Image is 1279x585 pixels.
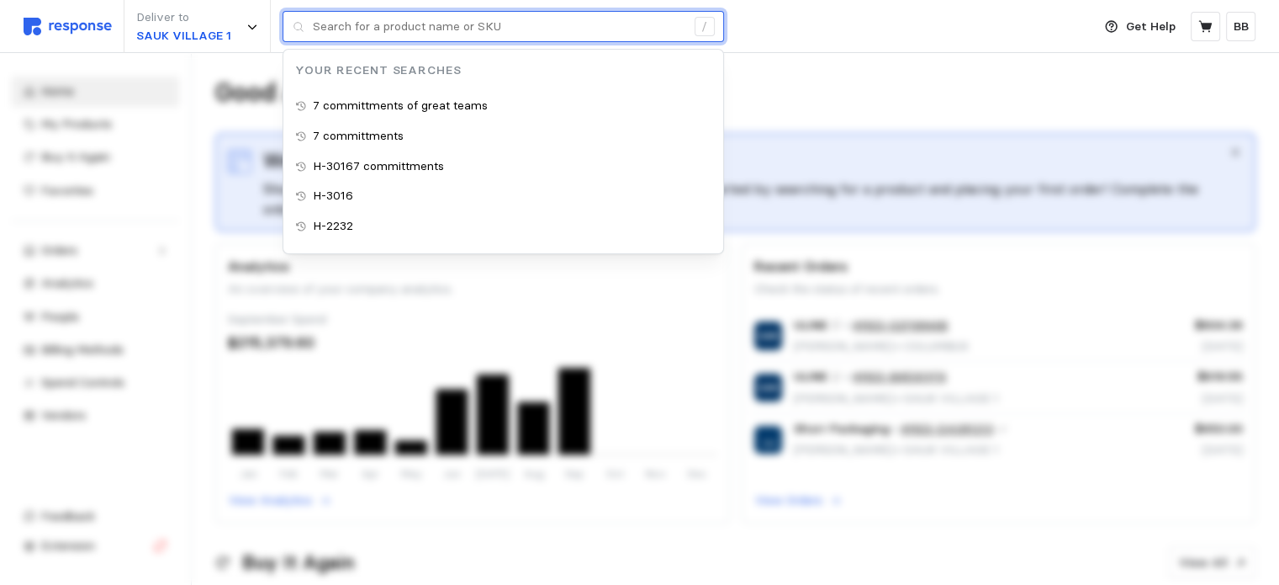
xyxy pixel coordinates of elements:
p: H-3016 [313,187,353,205]
p: Your Recent Searches [283,61,723,80]
p: SAUK VILLAGE 1 [136,27,231,45]
p: H-2232 [313,217,353,236]
p: Deliver to [136,8,231,27]
input: Search for a product name or SKU [313,12,685,42]
p: 7 committments [313,127,404,146]
p: H-30167 committments [313,157,444,176]
div: / [695,17,715,37]
button: BB [1226,12,1255,41]
button: Get Help [1095,11,1186,43]
img: svg%3e [24,18,112,35]
p: 7 committments of great teams [313,97,488,115]
p: Get Help [1126,18,1176,36]
p: BB [1234,18,1249,36]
